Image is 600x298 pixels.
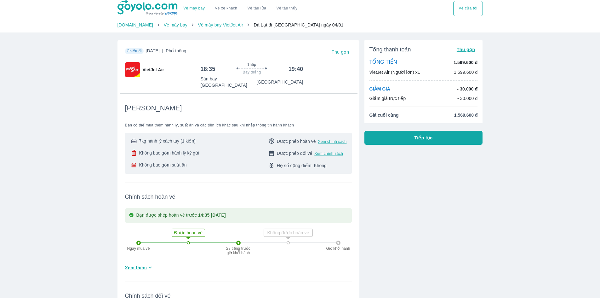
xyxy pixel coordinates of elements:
[139,138,195,144] span: 7kg hành lý xách tay (1 kiện)
[369,95,406,102] p: Giảm giá trực tiếp
[454,112,478,118] span: 1.569.600 đ
[277,150,312,156] span: Được phép đổi vé
[143,67,164,73] span: VietJet Air
[173,230,204,236] p: Được hoàn vé
[243,70,261,75] span: Bay thẳng
[318,139,347,144] button: Xem chính sách
[247,62,256,67] span: 1h5p
[198,22,243,27] a: Vé máy bay VietJet Air
[254,22,343,27] span: Đà Lạt đi [GEOGRAPHIC_DATA] ngày 04/01
[125,104,182,113] span: [PERSON_NAME]
[164,22,187,27] a: Vé máy bay
[198,213,226,218] strong: 14:35 [DATE]
[265,230,312,236] p: Không được hoàn vé
[178,1,302,16] div: choose transportation mode
[125,265,147,271] span: Xem thêm
[256,79,303,85] p: [GEOGRAPHIC_DATA]
[243,1,271,16] a: Vé tàu lửa
[454,45,478,54] button: Thu gọn
[123,262,156,273] button: Xem thêm
[369,46,411,53] span: Tổng thanh toán
[454,69,478,75] p: 1.599.600 đ
[369,86,390,92] p: GIẢM GIÁ
[453,1,483,16] button: Vé của tôi
[414,135,433,141] span: Tiếp tục
[127,49,142,53] span: Chiều đi
[271,1,302,16] button: Vé tàu thủy
[329,48,352,56] button: Thu gọn
[457,86,477,92] p: - 30.000 đ
[277,162,327,169] span: Hệ số cộng điểm: Không
[139,162,186,168] span: Không bao gồm suất ăn
[332,50,349,55] span: Thu gọn
[139,150,199,156] span: Không bao gồm hành lý ký gửi
[117,22,483,28] nav: breadcrumb
[117,22,153,27] a: [DOMAIN_NAME]
[277,138,316,144] span: Được phép hoàn vé
[200,65,215,73] h6: 18:35
[183,6,205,11] a: Vé máy bay
[226,246,251,255] p: 28 tiếng trước giờ khởi hành
[457,95,478,102] p: - 30.000 đ
[146,48,186,56] span: [DATE]
[136,212,226,219] p: Bạn được phép hoàn vé trước
[200,76,256,88] p: Sân bay [GEOGRAPHIC_DATA]
[369,59,397,66] p: TỔNG TIỀN
[324,246,352,251] p: Giờ khởi hành
[453,1,483,16] div: choose transportation mode
[124,246,153,251] p: Ngày mua vé
[369,69,420,75] p: VietJet Air (Người lớn) x1
[454,59,477,66] p: 1.599.600 đ
[369,112,399,118] span: Giá cuối cùng
[125,193,352,201] span: Chính sách hoàn vé
[364,131,483,145] button: Tiếp tục
[125,123,352,128] span: Bạn có thể mua thêm hành lý, suất ăn và các tiện ích khác sau khi nhập thông tin hành khách
[314,151,343,156] button: Xem chính sách
[289,65,303,73] h6: 19:40
[215,6,237,11] a: Vé xe khách
[457,47,475,52] span: Thu gọn
[162,48,163,53] span: |
[166,48,186,53] span: Phổ thông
